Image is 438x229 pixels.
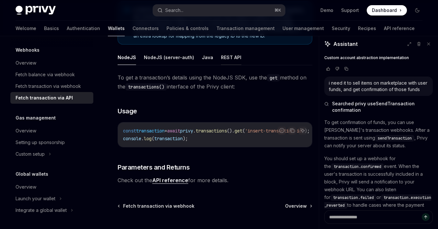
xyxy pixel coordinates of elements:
[144,50,194,65] button: NodeJS (server-auth)
[285,203,312,209] a: Overview
[216,21,275,36] a: Transaction management
[10,181,93,193] a: Overview
[118,107,137,116] span: Usage
[324,119,433,150] p: To get confirmation of funds, you can use [PERSON_NAME]'s transaction webhooks. After a transacti...
[202,50,213,65] button: Java
[16,114,56,122] h5: Gas management
[221,50,241,65] button: REST API
[412,5,422,16] button: Toggle dark mode
[16,21,36,36] a: Welcome
[285,203,307,209] span: Overview
[16,59,36,67] div: Overview
[332,21,350,36] a: Security
[333,40,358,48] span: Assistant
[144,136,152,141] span: log
[324,155,433,224] p: You should set up a webhook for the event. When the user's transaction is successfully included i...
[118,203,194,209] a: Fetch transaction via webhook
[108,21,125,36] a: Wallets
[324,195,431,208] span: transaction.execution_reverted
[123,136,141,141] span: console
[367,5,407,16] a: Dashboard
[324,55,433,60] a: Custom account abstraction implementation
[183,136,188,141] span: );
[154,136,183,141] span: transaction
[16,150,45,158] div: Custom setup
[165,128,167,134] span: =
[16,183,36,191] div: Overview
[165,6,183,14] div: Search...
[10,69,93,80] a: Fetch balance via webhook
[167,21,209,36] a: Policies & controls
[288,126,296,135] button: Copy the contents from the code block
[227,128,235,134] span: ().
[118,163,190,172] span: Parameters and Returns
[123,203,194,209] span: Fetch transaction via webhook
[16,139,65,146] div: Setting up sponsorship
[16,46,40,54] h5: Webhooks
[278,126,286,135] button: Report incorrect code
[378,136,412,141] span: sendTransaction
[118,176,312,185] span: Check out the for more details.
[298,126,307,135] button: Ask AI
[133,21,159,36] a: Connectors
[16,82,81,90] div: Fetch transaction via webhook
[372,7,397,14] span: Dashboard
[341,7,359,14] a: Support
[153,5,285,16] button: Search...⌘K
[334,164,381,169] span: transaction.confirmed
[123,128,136,134] span: const
[10,92,93,104] a: Fetch transaction via API
[384,21,415,36] a: API reference
[242,128,245,134] span: (
[305,128,310,134] span: );
[180,128,193,134] span: privy
[118,50,136,65] button: NodeJS
[193,128,196,134] span: .
[152,177,188,184] a: API reference
[332,100,433,113] span: Searched privy useSendTransaction confirmation
[10,80,93,92] a: Fetch transaction via webhook
[16,127,36,135] div: Overview
[329,80,428,93] div: i need it to sell items on marketplace with user funds, and get confirmation of those funds
[16,94,73,102] div: Fetch transaction via API
[10,125,93,137] a: Overview
[44,21,59,36] a: Basics
[274,8,281,13] span: ⌘ K
[10,57,93,69] a: Overview
[358,21,376,36] a: Recipes
[10,137,93,148] a: Setting up sponsorship
[282,21,324,36] a: User management
[16,195,55,203] div: Launch your wallet
[152,136,154,141] span: (
[422,213,430,221] button: Send message
[16,170,48,178] h5: Global wallets
[16,206,67,214] div: Integrate a global wallet
[125,83,167,90] code: transactions()
[141,136,144,141] span: .
[16,6,56,15] img: dark logo
[67,21,100,36] a: Authentication
[245,128,305,134] span: 'insert-transaction-id'
[196,128,227,134] span: transactions
[118,73,312,91] span: To get a transaction’s details using the NodeJS SDK, use the method on the interface of the Privy...
[324,55,409,60] span: Custom account abstraction implementation
[333,195,374,200] span: transaction.failed
[267,74,280,81] code: get
[167,128,180,134] span: await
[320,7,333,14] a: Demo
[136,128,165,134] span: transaction
[324,100,433,113] button: Searched privy useSendTransaction confirmation
[235,128,242,134] span: get
[16,71,75,78] div: Fetch balance via webhook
